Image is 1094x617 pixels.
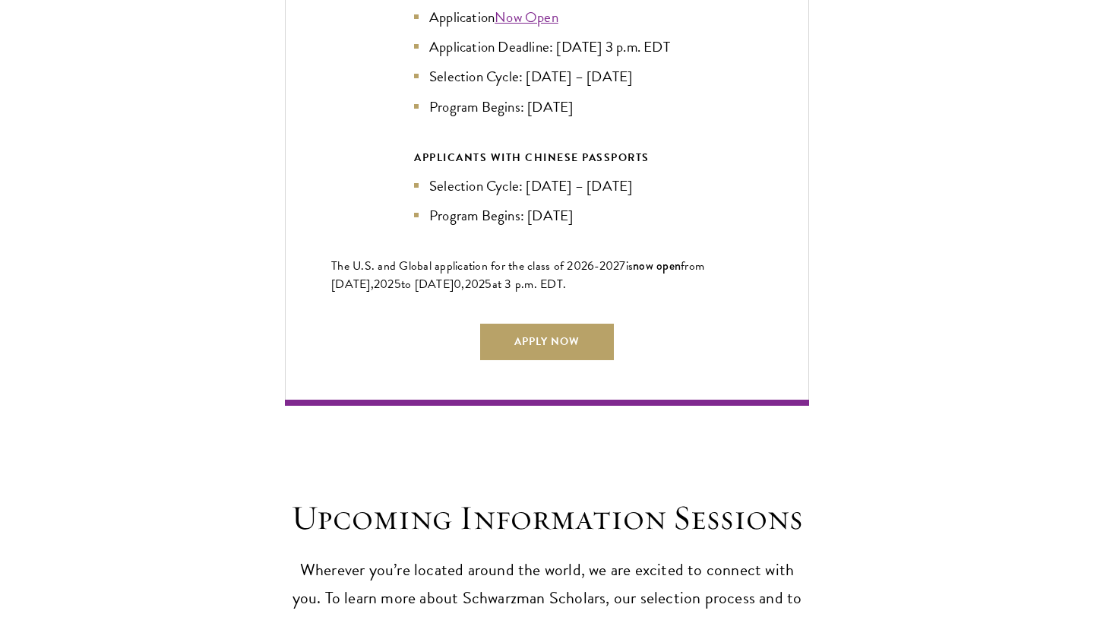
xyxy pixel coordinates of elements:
[414,148,680,167] div: APPLICANTS WITH CHINESE PASSPORTS
[414,96,680,118] li: Program Begins: [DATE]
[495,6,558,28] a: Now Open
[619,257,625,275] span: 7
[594,257,619,275] span: -202
[626,257,634,275] span: is
[414,175,680,197] li: Selection Cycle: [DATE] – [DATE]
[465,275,485,293] span: 202
[401,275,454,293] span: to [DATE]
[492,275,567,293] span: at 3 p.m. EDT.
[374,275,394,293] span: 202
[414,36,680,58] li: Application Deadline: [DATE] 3 p.m. EDT
[414,65,680,87] li: Selection Cycle: [DATE] – [DATE]
[331,257,587,275] span: The U.S. and Global application for the class of 202
[454,275,461,293] span: 0
[285,497,809,539] h2: Upcoming Information Sessions
[633,257,681,274] span: now open
[485,275,492,293] span: 5
[394,275,401,293] span: 5
[331,257,704,293] span: from [DATE],
[461,275,464,293] span: ,
[414,204,680,226] li: Program Begins: [DATE]
[480,324,614,360] a: Apply Now
[587,257,594,275] span: 6
[414,6,680,28] li: Application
